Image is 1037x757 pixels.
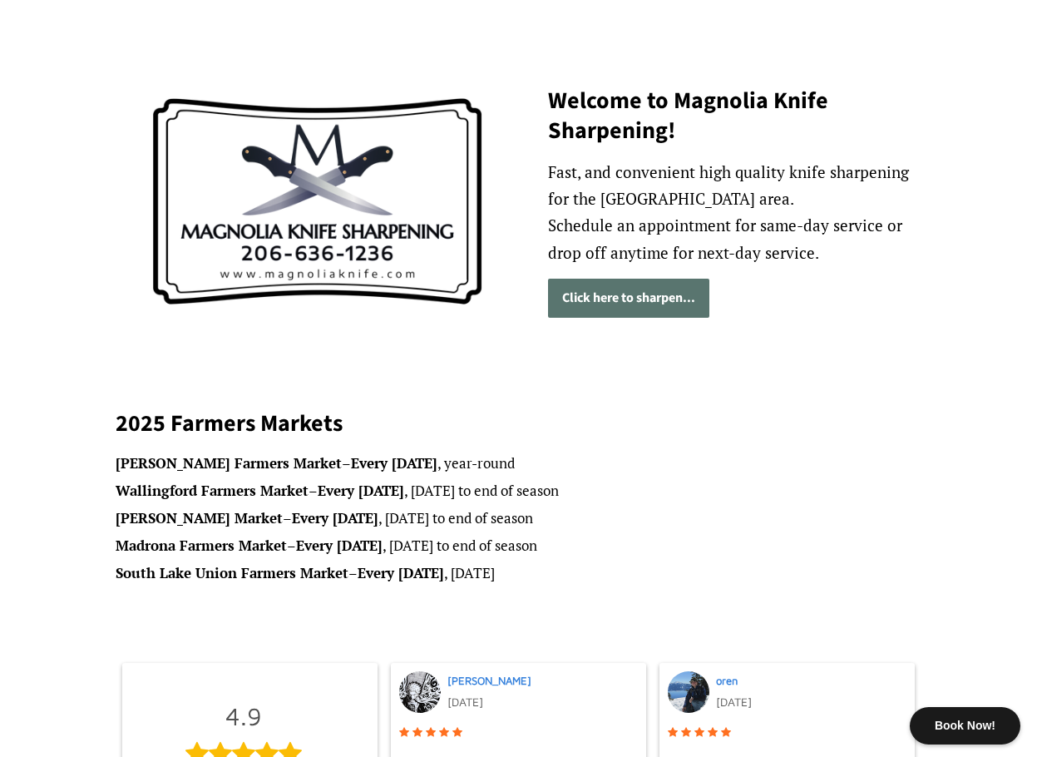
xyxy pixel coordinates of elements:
div: [DATE] [714,690,906,715]
img: Post image [399,671,441,713]
img: Post image [668,671,709,713]
span:  [412,724,422,742]
strong: [PERSON_NAME] Market [116,508,283,527]
li: – , [DATE] [116,562,922,586]
div: [DATE] [446,690,638,715]
a: Click here to sharpen... [548,279,709,318]
p: Fast, and convenient high quality knife sharpening for the [GEOGRAPHIC_DATA] area. Schedule an ap... [548,159,922,266]
strong: [PERSON_NAME] Farmers Market [116,453,342,473]
span:  [721,724,731,742]
strong: Every [DATE] [292,508,378,527]
strong: Madrona Farmers Market [116,536,287,555]
li: – , [DATE] to end of season [116,534,922,558]
span:  [668,724,678,742]
span:  [694,724,704,742]
strong: Every [DATE] [351,453,437,473]
h2: 2025 Farmers Markets [116,408,922,438]
strong: South Lake Union Farmers Market [116,563,348,582]
li: – , [DATE] to end of season [116,507,922,531]
li: – , year-round [116,452,922,476]
a: [PERSON_NAME] [447,674,531,687]
span:  [439,724,449,742]
span:  [399,724,409,742]
strong: Every [DATE] [318,481,404,500]
strong: Every [DATE] [358,563,444,582]
span:  [708,724,718,742]
span:  [452,724,462,742]
h2: Welcome to Magnolia Knife Sharpening! [548,86,922,146]
li: – , [DATE] to end of season [116,479,922,503]
strong: Every [DATE] [296,536,383,555]
span:  [426,724,436,742]
span:  [681,724,691,742]
a: oren [716,674,738,687]
strong: Wallingford Farmers Market [116,481,309,500]
div: Book Now! [910,707,1020,745]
